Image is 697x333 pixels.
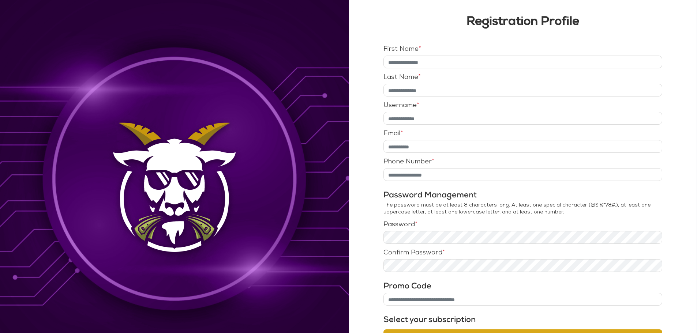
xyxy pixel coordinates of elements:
[383,74,421,81] label: Last Name
[383,130,403,137] label: Email
[105,116,244,261] img: Background Image
[383,250,445,256] label: Confirm Password
[383,16,662,29] h3: Registration Profile
[383,281,662,293] h3: Promo Code
[383,202,662,216] p: The password must be at least 8 characters long. At least one special character (@$!%*?&#.), at l...
[383,159,434,165] label: Phone Number
[383,314,662,326] h3: Select your subscription
[383,222,417,228] label: Password
[383,102,419,109] label: Username
[383,190,662,202] h3: Password Management
[383,46,421,53] label: First Name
